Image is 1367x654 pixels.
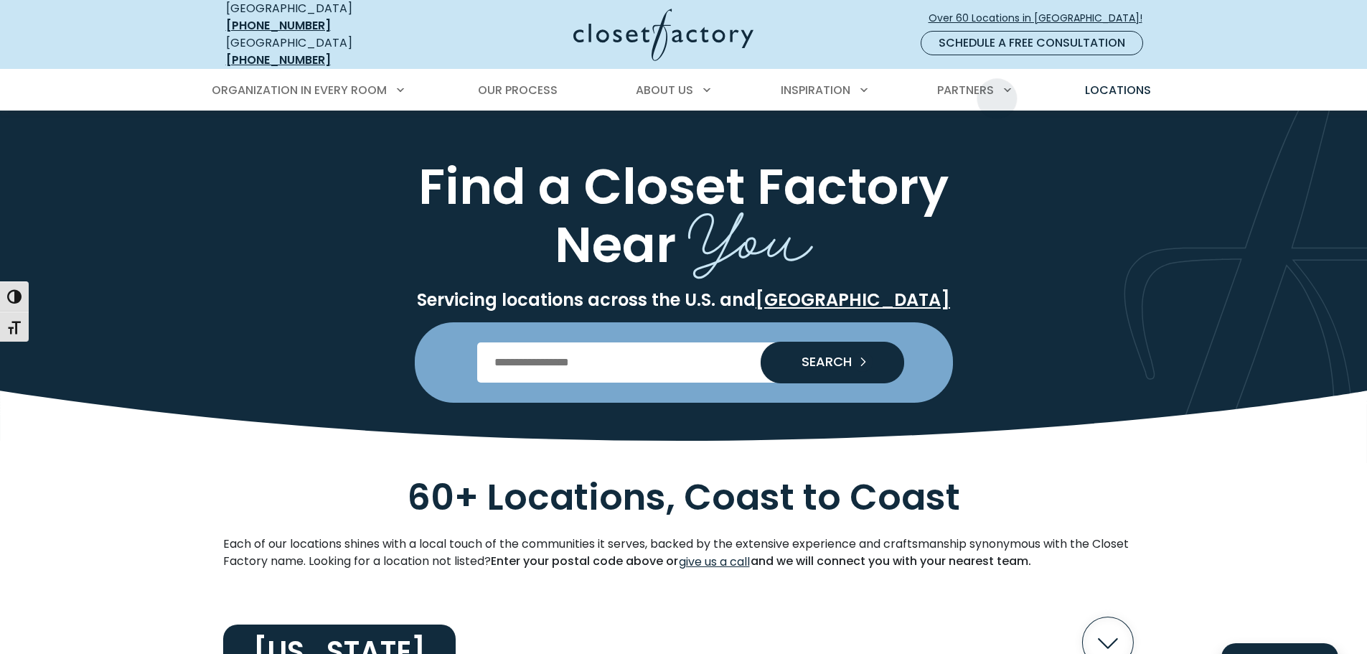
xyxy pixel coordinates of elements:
[202,70,1166,111] nav: Primary Menu
[921,31,1143,55] a: Schedule a Free Consultation
[555,210,676,279] span: Near
[1085,82,1151,98] span: Locations
[929,11,1154,26] span: Over 60 Locations in [GEOGRAPHIC_DATA]!
[223,536,1145,571] p: Each of our locations shines with a local touch of the communities it serves, backed by the exten...
[478,82,558,98] span: Our Process
[790,355,852,368] span: SEARCH
[781,82,850,98] span: Inspiration
[678,553,751,571] a: give us a call
[636,82,693,98] span: About Us
[226,17,331,34] a: [PHONE_NUMBER]
[223,289,1145,311] p: Servicing locations across the U.S. and
[573,9,753,61] img: Closet Factory Logo
[688,179,813,285] span: You
[928,6,1155,31] a: Over 60 Locations in [GEOGRAPHIC_DATA]!
[226,52,331,68] a: [PHONE_NUMBER]
[226,34,434,69] div: [GEOGRAPHIC_DATA]
[408,472,960,523] span: 60+ Locations, Coast to Coast
[418,151,949,221] span: Find a Closet Factory
[756,288,950,312] a: [GEOGRAPHIC_DATA]
[477,342,890,383] input: Enter Postal Code
[212,82,387,98] span: Organization in Every Room
[761,342,904,383] button: Search our Nationwide Locations
[491,553,1031,569] strong: Enter your postal code above or and we will connect you with your nearest team.
[937,82,994,98] span: Partners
